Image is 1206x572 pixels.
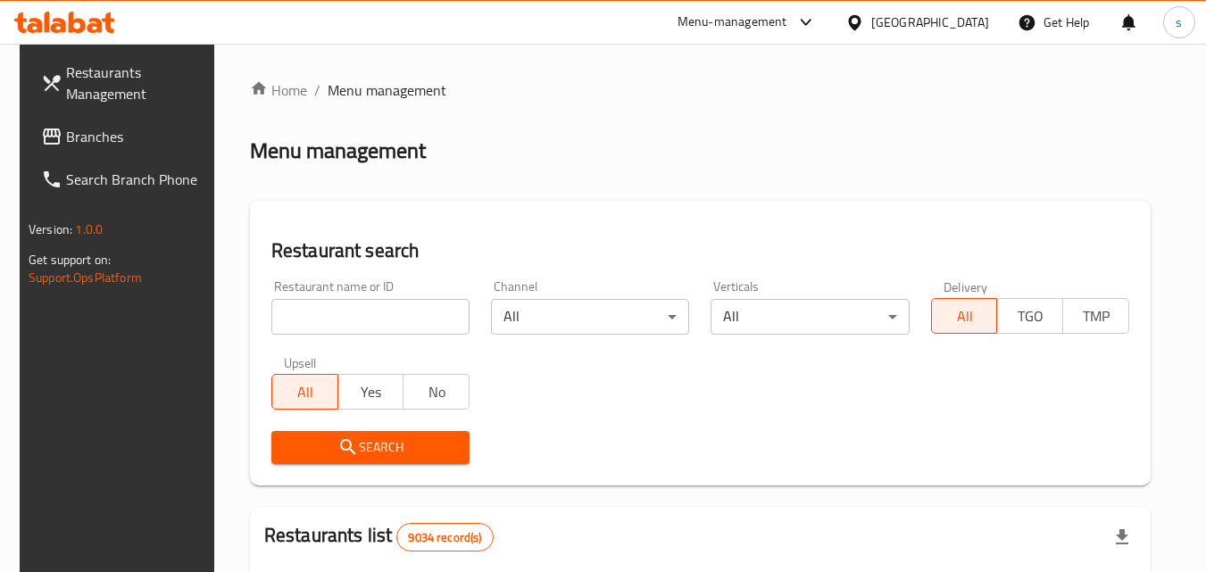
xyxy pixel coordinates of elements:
span: 1.0.0 [75,218,103,241]
div: Total records count [396,523,493,551]
nav: breadcrumb [250,79,1151,101]
a: Home [250,79,307,101]
div: Menu-management [678,12,787,33]
a: Search Branch Phone [27,158,221,201]
h2: Restaurant search [271,237,1129,264]
button: All [931,298,998,334]
span: No [411,379,462,405]
button: Yes [337,374,404,410]
label: Upsell [284,356,317,369]
a: Branches [27,115,221,158]
div: [GEOGRAPHIC_DATA] [871,12,989,32]
a: Support.OpsPlatform [29,266,142,289]
h2: Menu management [250,137,426,165]
span: TGO [1004,303,1056,329]
span: Restaurants Management [66,62,207,104]
span: Yes [345,379,397,405]
div: All [711,299,909,335]
span: Search [286,436,455,459]
span: s [1176,12,1182,32]
a: Restaurants Management [27,51,221,115]
div: Export file [1101,516,1144,559]
input: Search for restaurant name or ID.. [271,299,470,335]
button: No [403,374,470,410]
span: Version: [29,218,72,241]
span: 9034 record(s) [397,529,492,546]
button: All [271,374,338,410]
h2: Restaurants list [264,522,494,551]
button: TGO [996,298,1063,334]
button: TMP [1062,298,1129,334]
div: All [491,299,689,335]
span: Branches [66,126,207,147]
li: / [314,79,320,101]
span: Menu management [328,79,446,101]
span: All [279,379,331,405]
button: Search [271,431,470,464]
span: Get support on: [29,248,111,271]
span: All [939,303,991,329]
span: Search Branch Phone [66,169,207,190]
span: TMP [1070,303,1122,329]
label: Delivery [944,280,988,293]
